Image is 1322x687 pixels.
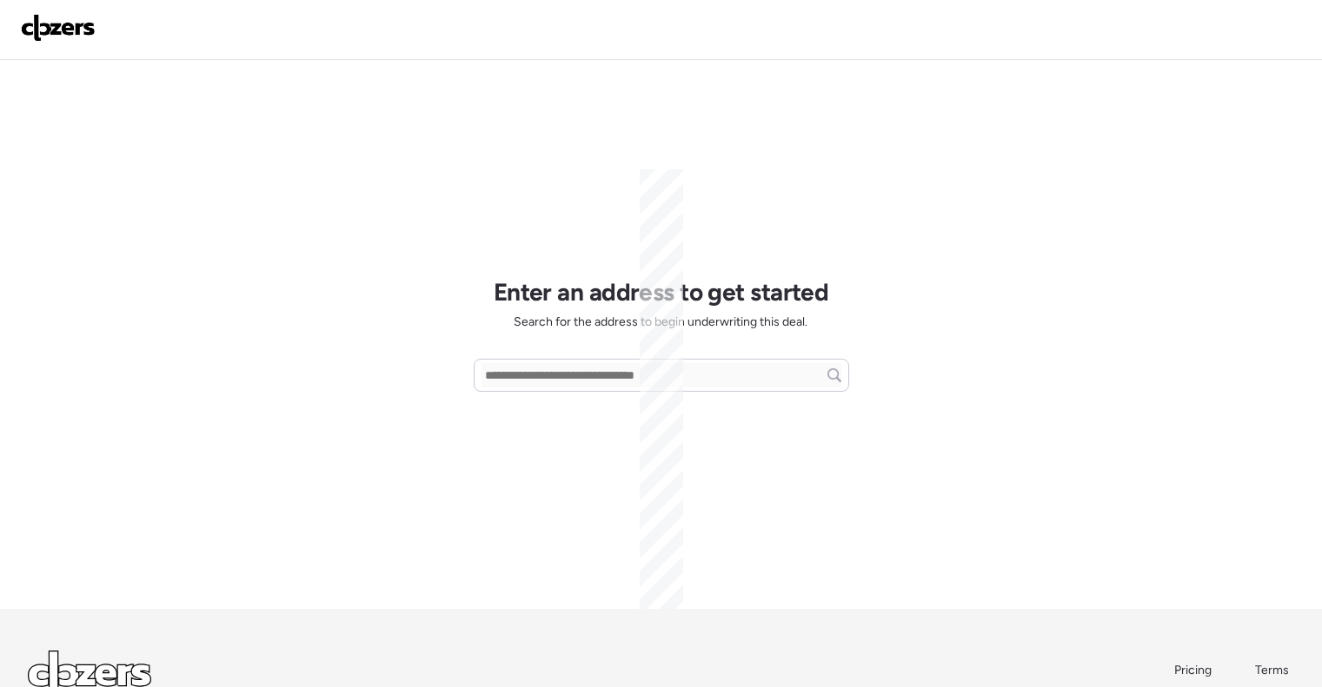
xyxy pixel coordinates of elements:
a: Pricing [1174,662,1213,679]
span: Terms [1255,663,1289,677]
span: Search for the address to begin underwriting this deal. [514,314,807,331]
span: Pricing [1174,663,1212,677]
a: Terms [1255,662,1294,679]
h1: Enter an address to get started [494,277,829,307]
img: Logo [21,14,96,42]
